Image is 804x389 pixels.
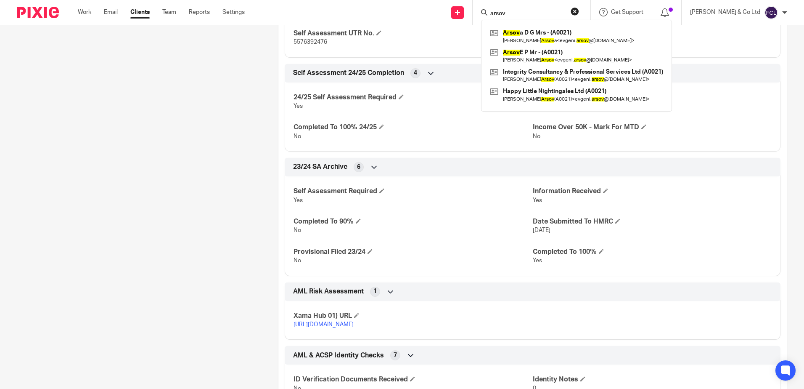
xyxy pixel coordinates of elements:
span: No [533,133,540,139]
a: Settings [222,8,245,16]
h4: Self Assessment UTR No. [294,29,532,38]
h4: Completed To 90% [294,217,532,226]
span: 7 [394,351,397,360]
h4: Income Over 50K - Mark For MTD [533,123,772,132]
span: AML Risk Assessment [293,287,364,296]
a: Clients [130,8,150,16]
span: 1 [373,287,377,296]
span: [DATE] [533,227,550,233]
h4: Completed To 100% [533,248,772,256]
a: Work [78,8,91,16]
h4: Identity Notes [533,375,772,384]
h4: Self Assessment Required [294,187,532,196]
h4: Completed To 100% 24/25 [294,123,532,132]
span: Get Support [611,9,643,15]
span: Yes [533,197,542,203]
h4: Date Submitted To HMRC [533,217,772,226]
h4: ID Verification Documents Received [294,375,532,384]
h4: Xama Hub 01) URL [294,312,532,320]
span: No [294,227,301,233]
span: AML & ACSP Identity Checks [293,351,384,360]
span: No [294,258,301,264]
a: Team [162,8,176,16]
img: svg%3E [764,6,778,19]
span: 5576392476 [294,39,327,45]
span: 6 [357,163,360,171]
img: Pixie [17,7,59,18]
span: 4 [414,69,417,77]
span: Yes [294,103,303,109]
span: Self Assessment 24/25 Completion [293,69,404,77]
h4: Provisional Filed 23/24 [294,248,532,256]
a: Reports [189,8,210,16]
span: No [294,133,301,139]
a: Email [104,8,118,16]
span: Yes [533,258,542,264]
button: Clear [571,7,579,16]
p: [PERSON_NAME] & Co Ltd [690,8,760,16]
h4: Information Received [533,187,772,196]
span: Yes [294,197,303,203]
input: Search [489,10,565,18]
span: 23/24 SA Archive [293,163,347,171]
a: [URL][DOMAIN_NAME] [294,322,354,328]
h4: 24/25 Self Assessment Required [294,93,532,102]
